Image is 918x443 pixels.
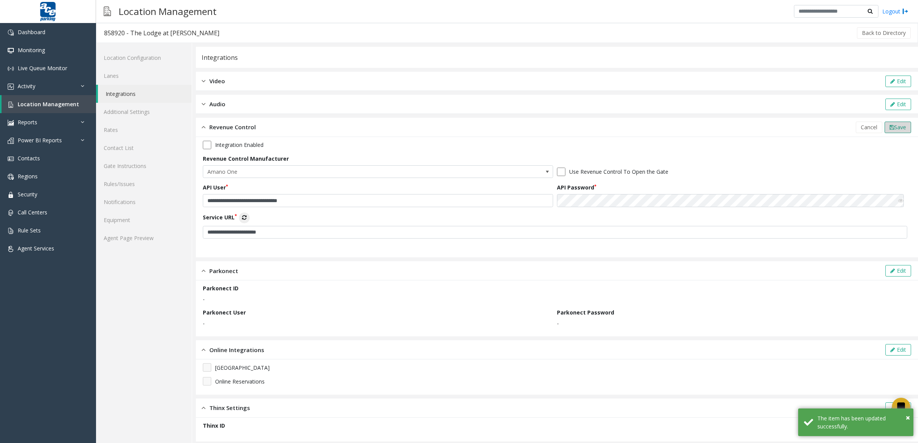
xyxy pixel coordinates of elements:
[96,121,192,139] a: Rates
[203,183,228,191] label: API User
[8,174,14,180] img: 'icon'
[203,422,225,430] label: Thinx ID
[209,346,264,354] span: Online Integrations
[96,103,192,121] a: Additional Settings
[202,53,238,63] div: Integrations
[203,319,553,327] p: -
[209,77,225,86] span: Video
[906,412,910,423] button: Close
[96,211,192,229] a: Equipment
[8,120,14,126] img: 'icon'
[18,245,54,252] span: Agent Services
[885,122,911,133] button: Save
[203,166,483,178] span: Amano One
[885,76,911,87] button: Edit
[202,100,205,109] img: closed
[18,100,79,108] span: Location Management
[96,175,192,193] a: Rules/Issues
[215,377,265,385] span: Online Reservations
[8,30,14,36] img: 'icon'
[18,28,45,36] span: Dashboard
[557,319,907,327] p: -
[203,155,289,163] label: Revenue Control Manufacturer
[96,67,192,85] a: Lanes
[209,123,256,132] span: Revenue Control
[857,27,911,39] button: Back to Directory
[8,84,14,90] img: 'icon'
[215,141,263,149] label: Integration Enabled
[8,102,14,108] img: 'icon'
[8,66,14,72] img: 'icon'
[894,124,906,131] span: Save
[202,346,205,354] img: opened
[202,77,205,86] img: closed
[203,308,246,316] label: Parkonect User
[817,414,908,430] div: The item has been updated successfully.
[557,308,614,316] label: Parkonect Password
[96,49,192,67] a: Location Configuration
[96,229,192,247] a: Agent Page Preview
[885,344,911,356] button: Edit
[861,124,877,131] span: Cancel
[104,28,219,38] div: 858920 - The Lodge at [PERSON_NAME]
[8,48,14,54] img: 'icon'
[18,227,41,234] span: Rule Sets
[203,295,907,303] p: -
[18,173,38,180] span: Regions
[8,246,14,252] img: 'icon'
[8,192,14,198] img: 'icon'
[18,64,67,72] span: Live Queue Monitor
[856,122,882,133] button: Cancel
[906,412,910,423] span: ×
[202,123,205,132] img: opened
[885,402,911,414] button: Edit
[885,265,911,277] button: Edit
[18,119,37,126] span: Reports
[96,157,192,175] a: Gate Instructions
[96,193,192,211] a: Notifications
[202,267,205,275] img: opened
[18,191,37,198] span: Security
[209,403,250,412] span: Thinx Settings
[8,156,14,162] img: 'icon'
[215,364,270,372] span: [GEOGRAPHIC_DATA]
[239,212,250,223] button: Service URL
[115,2,220,21] h3: Location Management
[203,284,239,292] label: Parkonect ID
[902,7,908,15] img: logout
[104,2,111,21] img: pageIcon
[8,228,14,234] img: 'icon'
[18,137,62,144] span: Power BI Reports
[209,267,238,275] span: Parkonect
[557,183,597,191] label: API Password
[882,7,908,15] a: Logout
[209,100,225,109] span: Audio
[203,212,250,223] label: Service URL
[18,209,47,216] span: Call Centers
[98,85,192,103] a: Integrations
[8,138,14,144] img: 'icon'
[569,168,668,176] label: Use Revenue Control To Open the Gate
[8,210,14,216] img: 'icon'
[96,139,192,157] a: Contact List
[18,155,40,162] span: Contacts
[18,82,35,90] span: Activity
[18,46,45,54] span: Monitoring
[885,99,911,110] button: Edit
[2,95,96,113] a: Location Management
[202,403,205,412] img: opened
